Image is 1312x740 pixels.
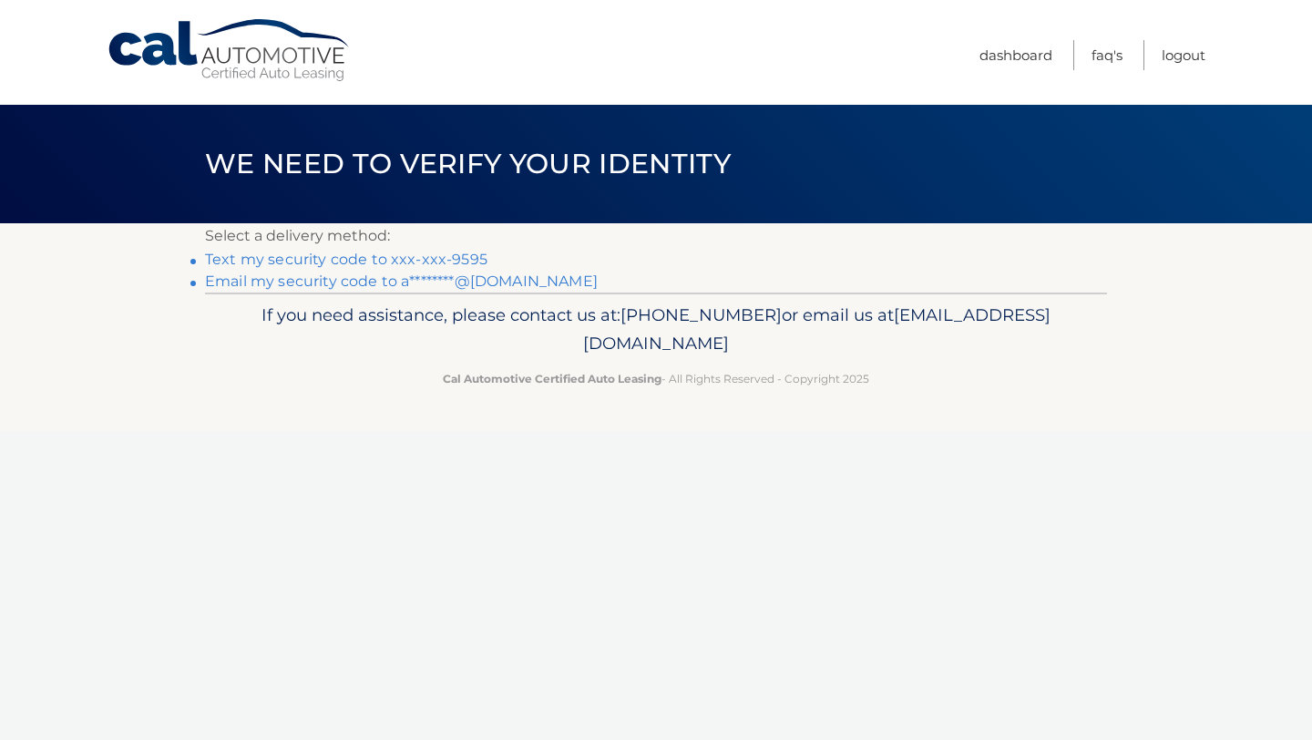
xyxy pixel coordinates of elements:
a: Email my security code to a********@[DOMAIN_NAME] [205,272,598,290]
a: Logout [1162,40,1205,70]
span: [PHONE_NUMBER] [620,304,782,325]
a: Dashboard [979,40,1052,70]
a: Cal Automotive [107,18,353,83]
p: Select a delivery method: [205,223,1107,249]
strong: Cal Automotive Certified Auto Leasing [443,372,661,385]
p: If you need assistance, please contact us at: or email us at [217,301,1095,359]
span: We need to verify your identity [205,147,731,180]
p: - All Rights Reserved - Copyright 2025 [217,369,1095,388]
a: Text my security code to xxx-xxx-9595 [205,251,487,268]
a: FAQ's [1092,40,1122,70]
